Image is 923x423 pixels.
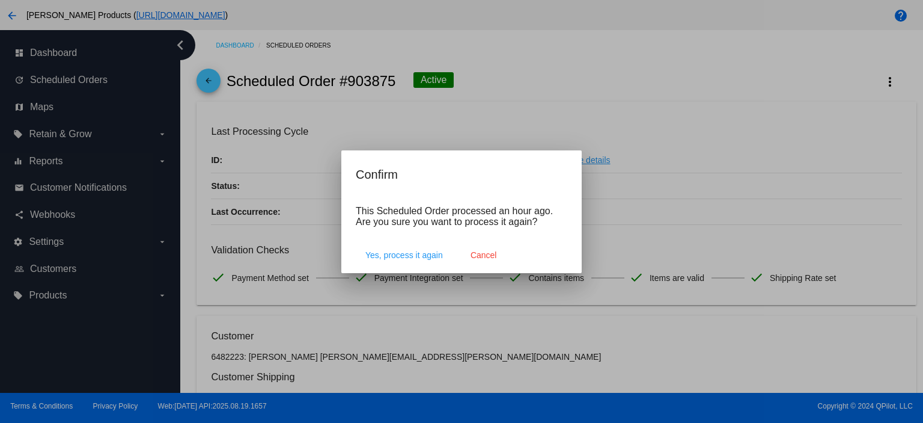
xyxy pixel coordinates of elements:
[356,165,567,184] h1: Confirm
[365,250,443,260] span: Yes, process it again
[471,250,497,260] span: Cancel
[356,244,452,266] button: Yes, process it again
[457,244,510,266] button: Close dialog
[356,206,567,227] p: This Scheduled Order processed an hour ago. Are you sure you want to process it again?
